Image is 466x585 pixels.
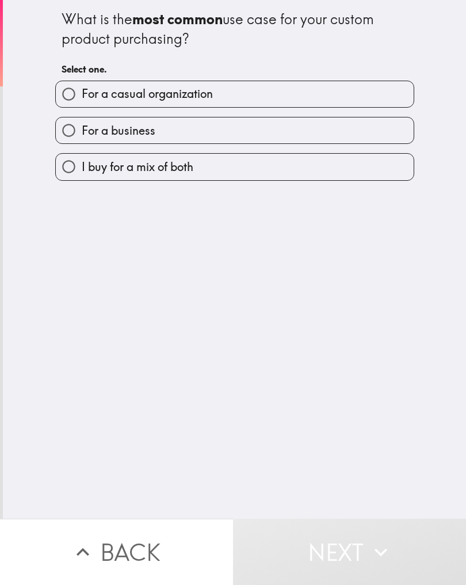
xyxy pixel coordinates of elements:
[62,63,408,75] h6: Select one.
[56,117,414,143] button: For a business
[233,519,466,585] button: Next
[132,10,223,28] b: most common
[56,154,414,180] button: I buy for a mix of both
[82,86,213,102] span: For a casual organization
[82,123,155,139] span: For a business
[56,81,414,107] button: For a casual organization
[82,159,193,175] span: I buy for a mix of both
[62,10,408,48] div: What is the use case for your custom product purchasing?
